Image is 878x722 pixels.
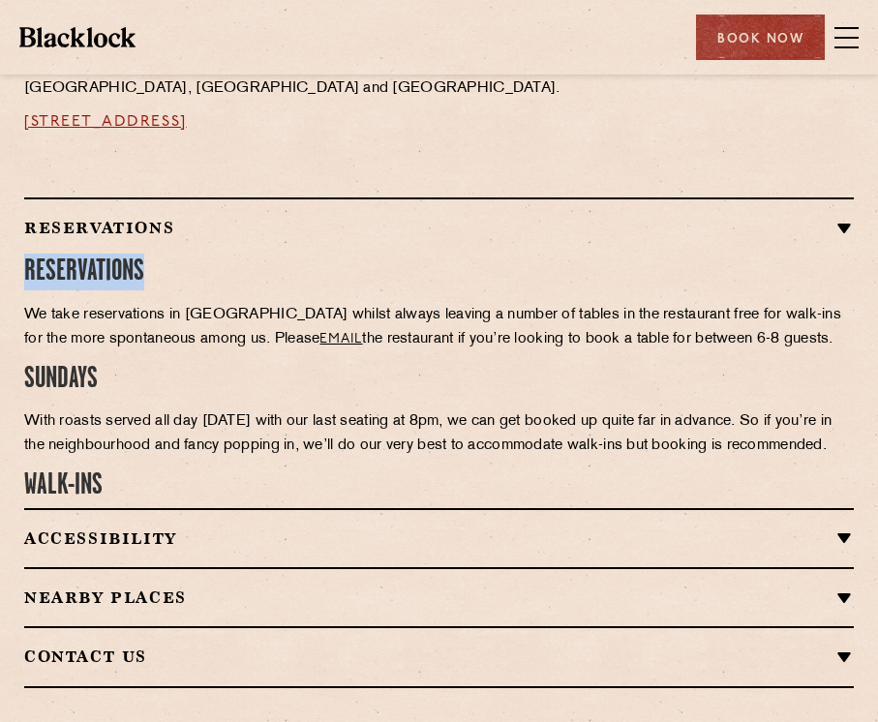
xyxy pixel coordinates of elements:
[24,52,854,101] p: Located in the heart of [GEOGRAPHIC_DATA] near many [GEOGRAPHIC_DATA] theatres with great transpo...
[319,332,362,346] a: email
[24,472,103,499] span: WALK-INS
[24,529,854,548] h2: Accessibility
[24,114,187,130] a: [STREET_ADDRESS]
[19,27,136,46] img: BL_Textured_Logo-footer-cropped.svg
[696,15,825,60] div: Book Now
[24,219,854,237] h2: Reservations
[24,258,144,286] span: RESERVATIONS
[24,303,854,351] p: We take reservations in [GEOGRAPHIC_DATA] whilst always leaving a number of tables in the restaur...
[24,409,854,458] p: With roasts served all day [DATE] with our last seating at 8pm, we can get booked up quite far in...
[24,588,854,607] h2: Nearby Places
[24,647,854,666] h2: Contact Us
[24,366,98,393] span: SUNDAYS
